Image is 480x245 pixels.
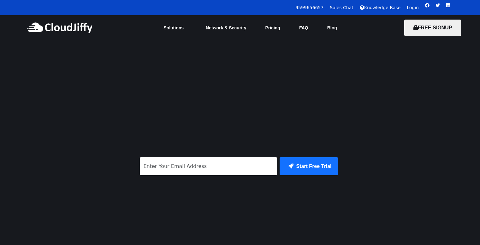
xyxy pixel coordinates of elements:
[290,21,318,35] a: FAQ
[404,25,461,30] a: FREE SIGNUP
[256,21,289,35] a: Pricing
[407,5,419,10] a: Login
[295,5,323,10] a: 9599656657
[140,157,277,175] input: Enter Your Email Address
[330,5,353,10] a: Sales Chat
[196,21,256,35] a: Network & Security
[360,5,401,10] a: Knowledge Base
[404,20,461,36] button: FREE SIGNUP
[280,157,338,175] button: Start Free Trial
[318,21,347,35] a: Blog
[154,21,196,35] a: Solutions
